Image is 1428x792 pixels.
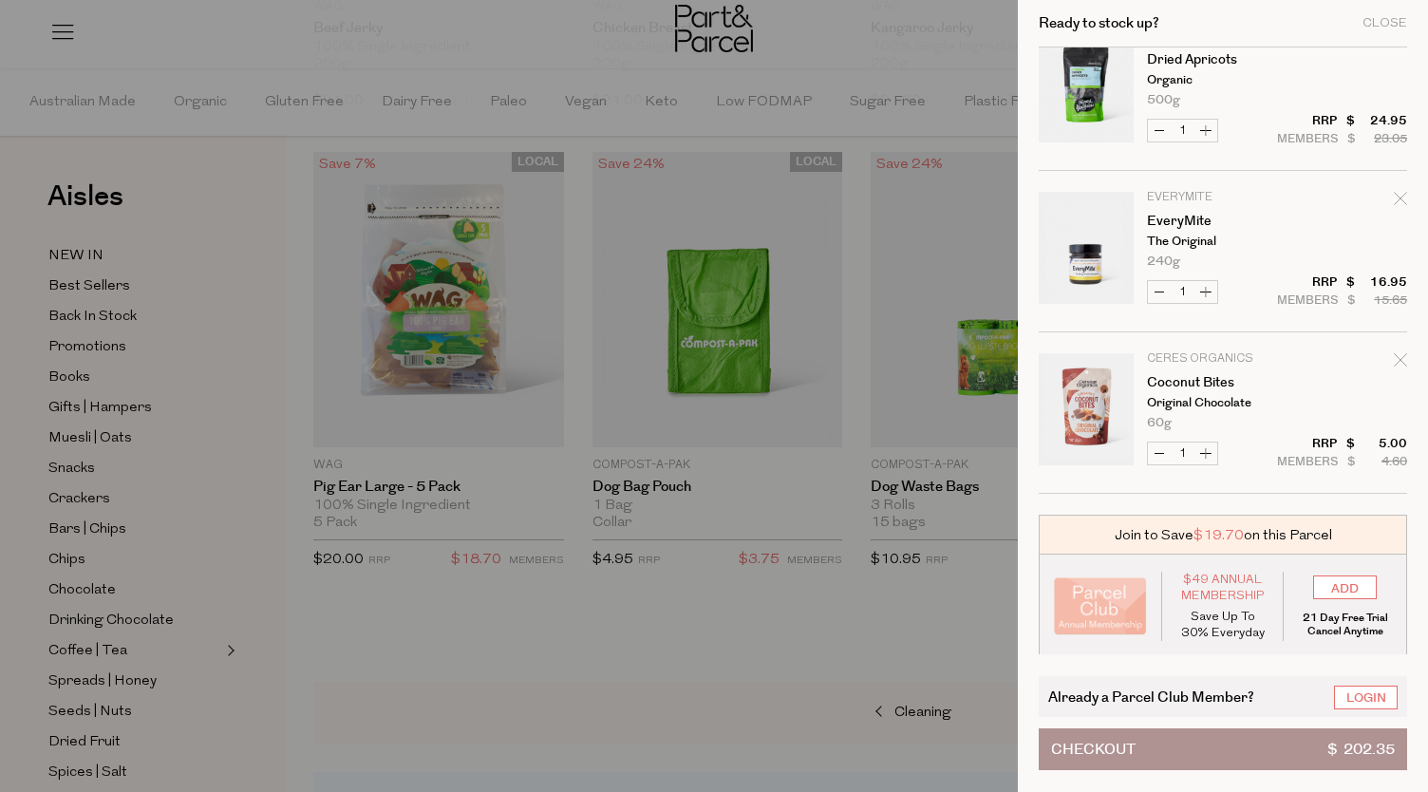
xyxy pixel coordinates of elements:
p: The Original [1147,236,1294,248]
a: EveryMite [1147,215,1294,228]
input: QTY Dried Apricots [1171,120,1194,141]
p: Organic [1147,74,1294,86]
span: $49 Annual Membership [1176,572,1269,604]
a: Coconut Bites [1147,376,1294,389]
a: Login [1334,686,1398,709]
p: 21 Day Free Trial Cancel Anytime [1298,612,1392,638]
span: $19.70 [1193,525,1244,545]
div: Remove EveryMite [1394,189,1407,215]
input: ADD [1313,575,1377,599]
h2: Ready to stock up? [1039,16,1159,30]
button: Checkout$ 202.35 [1039,728,1407,770]
p: EveryMite [1147,192,1294,203]
a: Dried Apricots [1147,53,1294,66]
span: 60g [1147,417,1172,429]
span: Already a Parcel Club Member? [1048,686,1254,707]
input: QTY EveryMite [1171,281,1194,303]
span: $ 202.35 [1327,729,1395,769]
div: Remove Coconut Bites [1394,350,1407,376]
span: 500g [1147,94,1180,106]
span: Checkout [1051,729,1136,769]
input: QTY Coconut Bites [1171,443,1194,464]
div: Close [1362,17,1407,29]
div: Join to Save on this Parcel [1039,515,1407,555]
p: Ceres Organics [1147,353,1294,365]
p: Save Up To 30% Everyday [1176,609,1269,641]
p: Original Chocolate [1147,397,1294,409]
span: 240g [1147,255,1180,268]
